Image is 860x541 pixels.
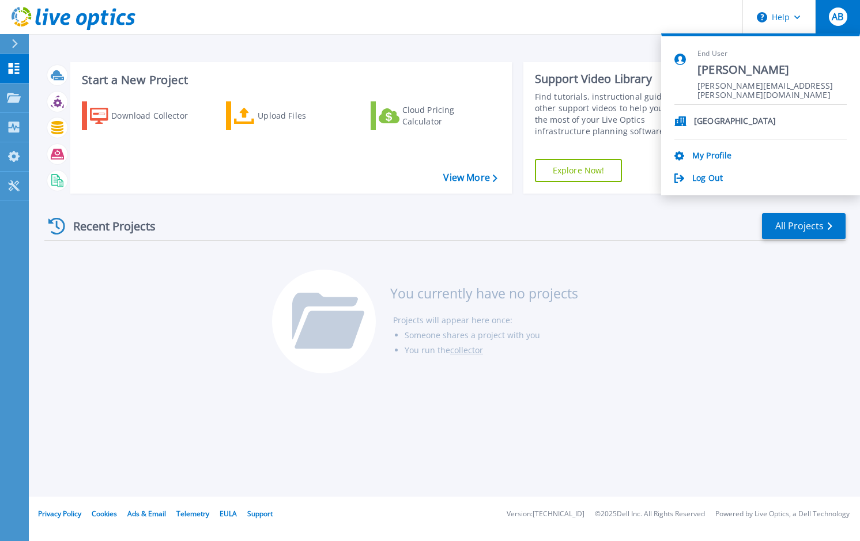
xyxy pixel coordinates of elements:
[38,509,81,519] a: Privacy Policy
[111,104,203,127] div: Download Collector
[535,159,623,182] a: Explore Now!
[402,104,495,127] div: Cloud Pricing Calculator
[371,101,499,130] a: Cloud Pricing Calculator
[127,509,166,519] a: Ads & Email
[507,510,584,518] li: Version: [TECHNICAL_ID]
[405,328,578,343] li: Someone shares a project with you
[535,71,696,86] div: Support Video Library
[405,343,578,358] li: You run the
[393,313,578,328] li: Projects will appear here once:
[450,345,483,355] a: collector
[595,510,705,518] li: © 2025 Dell Inc. All Rights Reserved
[697,62,847,78] span: [PERSON_NAME]
[535,91,696,137] div: Find tutorials, instructional guides and other support videos to help you make the most of your L...
[82,74,497,86] h3: Start a New Project
[390,287,578,300] h3: You currently have no projects
[44,212,171,240] div: Recent Projects
[247,509,273,519] a: Support
[258,104,350,127] div: Upload Files
[443,172,497,183] a: View More
[694,116,776,127] p: [GEOGRAPHIC_DATA]
[697,49,847,59] span: End User
[92,509,117,519] a: Cookies
[220,509,237,519] a: EULA
[176,509,209,519] a: Telemetry
[692,151,731,162] a: My Profile
[82,101,210,130] a: Download Collector
[762,213,846,239] a: All Projects
[692,173,723,184] a: Log Out
[226,101,354,130] a: Upload Files
[715,510,850,518] li: Powered by Live Optics, a Dell Technology
[832,12,843,21] span: AB
[697,81,847,92] span: [PERSON_NAME][EMAIL_ADDRESS][PERSON_NAME][DOMAIN_NAME]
